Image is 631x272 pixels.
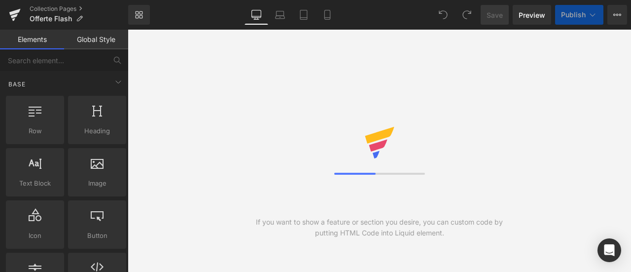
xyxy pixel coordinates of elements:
[513,5,551,25] a: Preview
[315,5,339,25] a: Mobile
[128,5,150,25] a: New Library
[9,126,61,136] span: Row
[7,79,27,89] span: Base
[64,30,128,49] a: Global Style
[487,10,503,20] span: Save
[30,5,128,13] a: Collection Pages
[71,231,123,241] span: Button
[597,238,621,262] div: Open Intercom Messenger
[30,15,72,23] span: Offerte Flash
[71,178,123,189] span: Image
[457,5,477,25] button: Redo
[9,231,61,241] span: Icon
[561,11,586,19] span: Publish
[9,178,61,189] span: Text Block
[268,5,292,25] a: Laptop
[519,10,545,20] span: Preview
[607,5,627,25] button: More
[555,5,603,25] button: Publish
[71,126,123,136] span: Heading
[292,5,315,25] a: Tablet
[433,5,453,25] button: Undo
[245,5,268,25] a: Desktop
[253,217,505,238] div: If you want to show a feature or section you desire, you can custom code by putting HTML Code int...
